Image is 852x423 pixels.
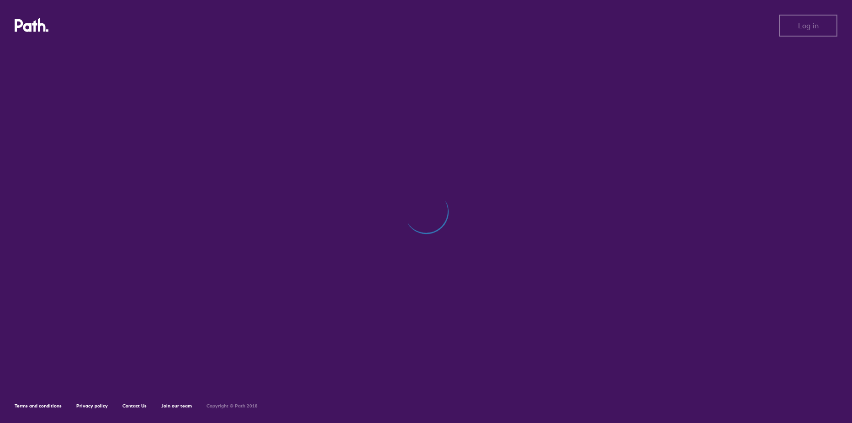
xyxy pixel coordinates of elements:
[779,15,837,37] button: Log in
[798,21,819,30] span: Log in
[206,403,258,409] h6: Copyright © Path 2018
[15,403,62,409] a: Terms and conditions
[161,403,192,409] a: Join our team
[122,403,147,409] a: Contact Us
[76,403,108,409] a: Privacy policy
